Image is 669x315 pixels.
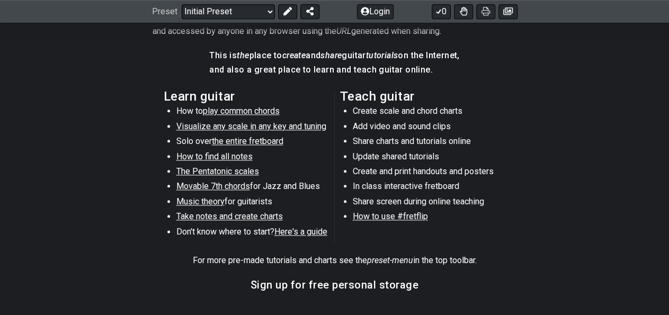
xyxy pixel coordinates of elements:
[176,196,225,206] span: Music theory
[300,4,319,19] button: Share Preset
[320,50,342,60] em: share
[278,4,297,19] button: Edit Preset
[176,136,327,150] li: Solo over
[176,151,253,161] span: How to find all notes
[353,151,504,166] li: Update shared tutorials
[176,166,259,176] span: The Pentatonic scales
[237,50,249,60] em: the
[176,105,327,120] li: How to
[367,255,413,265] em: preset-menu
[152,7,177,17] span: Preset
[336,26,351,36] em: URL
[353,211,428,221] span: How to use #fretflip
[432,4,451,19] button: 0
[498,4,518,19] button: Create image
[176,211,283,221] span: Take notes and create charts
[476,4,495,19] button: Print
[176,196,327,211] li: for guitarists
[454,4,473,19] button: Toggle Dexterity for all fretkits
[212,136,283,146] span: the entire fretboard
[353,136,504,150] li: Share charts and tutorials online
[251,279,419,291] h3: Sign up for free personal storage
[353,166,504,181] li: Create and print handouts and posters
[203,106,280,116] span: play common chords
[209,64,459,76] h4: and also a great place to learn and teach guitar online.
[164,91,329,102] h2: Learn guitar
[353,121,504,136] li: Add video and sound clips
[209,50,459,61] h4: This is place to and guitar on the Internet,
[193,255,477,266] p: For more pre-made tutorials and charts see the in the top toolbar.
[274,227,327,237] span: Here's a guide
[357,4,394,19] button: Login
[340,91,506,102] h2: Teach guitar
[176,121,326,131] span: Visualize any scale in any key and tuning
[353,105,504,120] li: Create scale and chord charts
[282,50,306,60] em: create
[176,181,250,191] span: Movable 7th chords
[353,196,504,211] li: Share screen during online teaching
[366,50,398,60] em: tutorials
[182,4,275,19] select: Preset
[176,181,327,195] li: for Jazz and Blues
[176,226,327,241] li: Don't know where to start?
[353,181,504,195] li: In class interactive fretboard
